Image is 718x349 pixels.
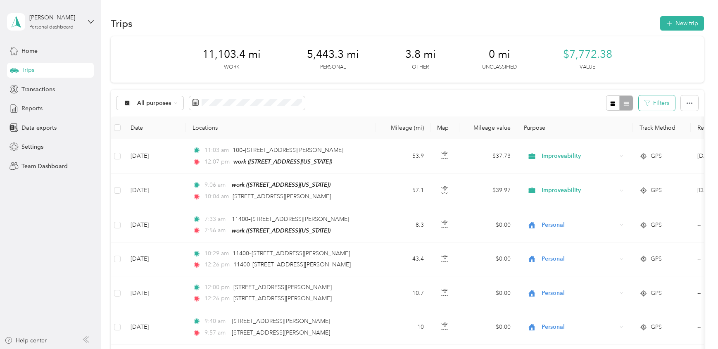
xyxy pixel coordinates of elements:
span: Improveability [542,186,617,195]
td: [DATE] [124,242,186,276]
div: Personal dashboard [29,25,74,30]
span: Transactions [21,85,55,94]
span: 11:03 am [204,146,229,155]
button: New trip [660,16,704,31]
span: 100–[STREET_ADDRESS][PERSON_NAME] [233,147,343,154]
span: work ([STREET_ADDRESS][US_STATE]) [233,158,332,165]
span: 7:33 am [204,215,228,224]
td: $0.00 [459,310,517,344]
td: 10 [376,310,430,344]
span: Home [21,47,38,55]
td: 53.9 [376,139,430,173]
th: Locations [186,116,376,139]
p: Work [224,64,239,71]
span: Personal [542,289,617,298]
th: Track Method [633,116,691,139]
span: Improveability [542,152,617,161]
td: 57.1 [376,173,430,208]
span: Personal [542,323,617,332]
span: 12:07 pm [204,157,230,166]
p: Value [580,64,595,71]
span: 12:26 pm [204,260,230,269]
td: $0.00 [459,276,517,310]
td: $0.00 [459,242,517,276]
h1: Trips [111,19,133,28]
button: Help center [5,336,47,345]
span: [STREET_ADDRESS][PERSON_NAME] [233,284,332,291]
span: 12:26 pm [204,294,230,303]
div: [PERSON_NAME] [29,13,81,22]
span: GPS [651,152,662,161]
span: 11400–[STREET_ADDRESS][PERSON_NAME] [232,216,349,223]
th: Purpose [517,116,633,139]
th: Date [124,116,186,139]
span: GPS [651,254,662,264]
p: Other [412,64,429,71]
span: GPS [651,221,662,230]
span: Personal [542,254,617,264]
span: work ([STREET_ADDRESS][US_STATE]) [232,181,330,188]
span: 10:29 am [204,249,229,258]
span: 5,443.3 mi [307,48,359,61]
span: 10:04 am [204,192,229,201]
p: Personal [320,64,346,71]
th: Map [430,116,459,139]
span: All purposes [137,100,171,106]
td: $0.00 [459,208,517,242]
span: [STREET_ADDRESS][PERSON_NAME] [233,193,331,200]
span: GPS [651,186,662,195]
span: [STREET_ADDRESS][PERSON_NAME] [232,318,330,325]
td: 43.4 [376,242,430,276]
th: Mileage (mi) [376,116,430,139]
span: Reports [21,104,43,113]
td: [DATE] [124,139,186,173]
iframe: Everlance-gr Chat Button Frame [672,303,718,349]
span: 3.8 mi [405,48,436,61]
span: GPS [651,289,662,298]
td: [DATE] [124,276,186,310]
button: Filters [639,95,675,111]
td: 8.3 [376,208,430,242]
span: [STREET_ADDRESS][PERSON_NAME] [233,295,332,302]
td: [DATE] [124,310,186,344]
span: [STREET_ADDRESS][PERSON_NAME] [232,329,330,336]
span: Data exports [21,123,57,132]
span: 9:40 am [204,317,228,326]
span: Team Dashboard [21,162,68,171]
td: [DATE] [124,173,186,208]
span: $7,772.38 [563,48,612,61]
td: [DATE] [124,208,186,242]
span: 11400–[STREET_ADDRESS][PERSON_NAME] [233,261,351,268]
span: 12:00 pm [204,283,230,292]
td: $37.73 [459,139,517,173]
span: GPS [651,323,662,332]
span: Settings [21,142,43,151]
span: Personal [542,221,617,230]
p: Unclassified [482,64,517,71]
th: Mileage value [459,116,517,139]
span: 9:06 am [204,180,228,190]
span: 0 mi [489,48,510,61]
td: 10.7 [376,276,430,310]
td: $39.97 [459,173,517,208]
span: 11400–[STREET_ADDRESS][PERSON_NAME] [233,250,350,257]
span: Trips [21,66,34,74]
span: 7:56 am [204,226,228,235]
span: work ([STREET_ADDRESS][US_STATE]) [232,227,330,234]
span: 9:57 am [204,328,228,337]
span: 11,103.4 mi [202,48,261,61]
